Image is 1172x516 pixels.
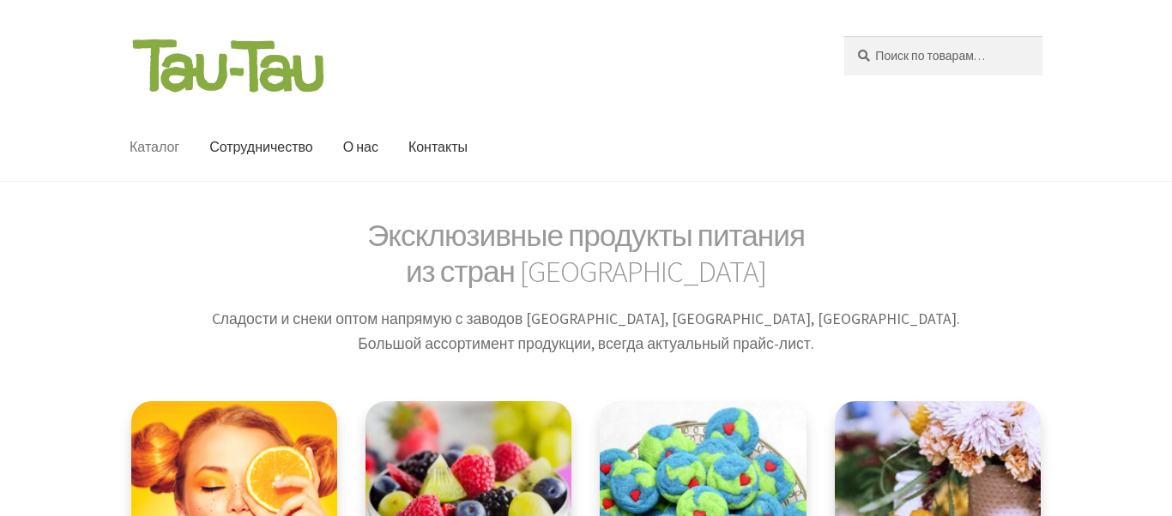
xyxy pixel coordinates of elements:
a: Контакты [395,114,481,181]
a: Сотрудничество [196,114,327,181]
span: Эксклюзивные продукты питания из стран [GEOGRAPHIC_DATA] [367,216,805,291]
nav: Основное меню [130,114,804,181]
a: О нас [329,114,392,181]
a: Каталог [116,114,193,181]
img: Tau-Tau [130,36,327,95]
input: Поиск по товарам… [844,36,1042,75]
p: Cладости и снеки оптом напрямую с заводов [GEOGRAPHIC_DATA], [GEOGRAPHIC_DATA], [GEOGRAPHIC_DATA]... [130,307,1042,356]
